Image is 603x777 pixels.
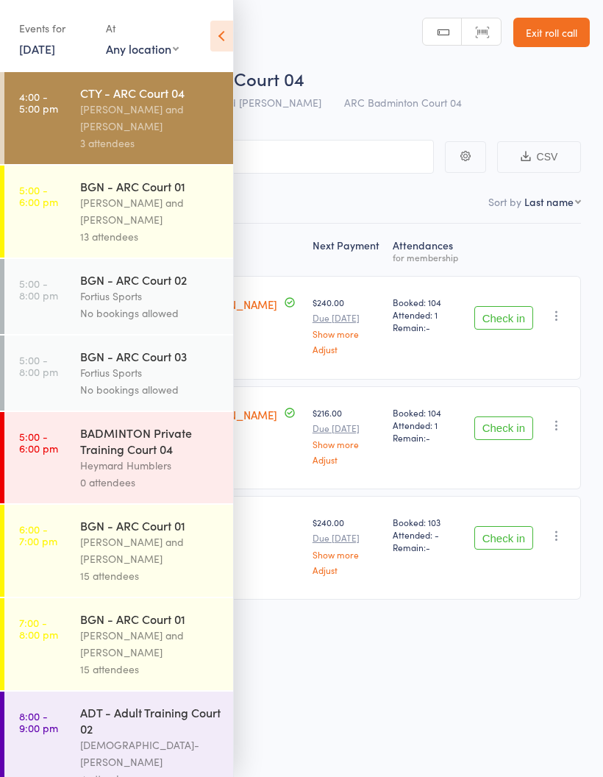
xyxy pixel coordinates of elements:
small: Due [DATE] [313,423,381,433]
time: 8:00 - 9:00 pm [19,710,58,734]
span: Attended: - [393,528,460,541]
div: BGN - ARC Court 01 [80,178,221,194]
div: $240.00 [313,296,381,354]
div: 13 attendees [80,228,221,245]
div: Atten­dances [387,230,465,269]
div: BGN - ARC Court 03 [80,348,221,364]
div: BGN - ARC Court 02 [80,272,221,288]
span: Booked: 103 [393,516,460,528]
a: 5:00 -6:00 pmBADMINTON Private Training Court 04Heymard Humblers0 attendees [4,412,233,503]
div: 0 attendees [80,474,221,491]
time: 7:00 - 8:00 pm [19,617,58,640]
small: Due [DATE] [313,533,381,543]
button: Check in [474,306,533,330]
div: 15 attendees [80,661,221,678]
button: Check in [474,416,533,440]
div: Fortius Sports [80,288,221,305]
div: Heymard Humblers [80,457,221,474]
a: Adjust [313,565,381,575]
a: Show more [313,550,381,559]
div: [PERSON_NAME] and [PERSON_NAME] [80,101,221,135]
span: Attended: 1 [393,419,460,431]
div: for membership [393,252,460,262]
div: Last name [524,194,574,209]
span: Attended: 1 [393,308,460,321]
a: Show more [313,439,381,449]
div: 3 attendees [80,135,221,152]
div: At [106,16,179,40]
div: [PERSON_NAME] and [PERSON_NAME] [80,533,221,567]
div: [PERSON_NAME] and [PERSON_NAME] [80,627,221,661]
a: 6:00 -7:00 pmBGN - ARC Court 01[PERSON_NAME] and [PERSON_NAME]15 attendees [4,505,233,597]
span: - [426,431,430,444]
div: Events for [19,16,91,40]
div: $216.00 [313,406,381,464]
time: 4:00 - 5:00 pm [19,91,58,114]
span: Remain: [393,321,460,333]
div: Next Payment [307,230,387,269]
div: BGN - ARC Court 01 [80,611,221,627]
a: 5:00 -8:00 pmBGN - ARC Court 03Fortius SportsNo bookings allowed [4,336,233,411]
button: CSV [497,141,581,173]
a: 7:00 -8:00 pmBGN - ARC Court 01[PERSON_NAME] and [PERSON_NAME]15 attendees [4,598,233,690]
time: 5:00 - 8:00 pm [19,354,58,377]
span: Booked: 104 [393,296,460,308]
span: Remain: [393,541,460,553]
a: Exit roll call [513,18,590,47]
button: Check in [474,526,533,550]
div: BGN - ARC Court 01 [80,517,221,533]
time: 5:00 - 8:00 pm [19,277,58,301]
div: 15 attendees [80,567,221,584]
time: 6:00 - 7:00 pm [19,523,57,547]
span: - [426,541,430,553]
label: Sort by [488,194,521,209]
div: [DEMOGRAPHIC_DATA]-[PERSON_NAME] [80,737,221,770]
div: No bookings allowed [80,381,221,398]
a: [PERSON_NAME] [PERSON_NAME] [101,407,277,422]
a: Adjust [313,455,381,464]
div: Fortius Sports [80,364,221,381]
div: $240.00 [313,516,381,574]
span: Booked: 104 [393,406,460,419]
div: No bookings allowed [80,305,221,322]
small: Due [DATE] [313,313,381,323]
a: [PERSON_NAME] [PERSON_NAME] [101,297,277,312]
a: 4:00 -5:00 pmCTY - ARC Court 04[PERSON_NAME] and [PERSON_NAME]3 attendees [4,72,233,164]
div: [PERSON_NAME] and [PERSON_NAME] [80,194,221,228]
div: Any location [106,40,179,57]
span: - [426,321,430,333]
span: Remain: [393,431,460,444]
a: Show more [313,329,381,338]
time: 5:00 - 6:00 pm [19,184,58,207]
div: CTY - ARC Court 04 [80,85,221,101]
time: 5:00 - 6:00 pm [19,430,58,454]
div: BADMINTON Private Training Court 04 [80,425,221,457]
a: 5:00 -8:00 pmBGN - ARC Court 02Fortius SportsNo bookings allowed [4,259,233,334]
a: 5:00 -6:00 pmBGN - ARC Court 01[PERSON_NAME] and [PERSON_NAME]13 attendees [4,166,233,258]
a: Adjust [313,344,381,354]
div: ADT - Adult Training Court 02 [80,704,221,737]
span: ARC Badminton Court 04 [344,95,462,110]
a: [DATE] [19,40,55,57]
